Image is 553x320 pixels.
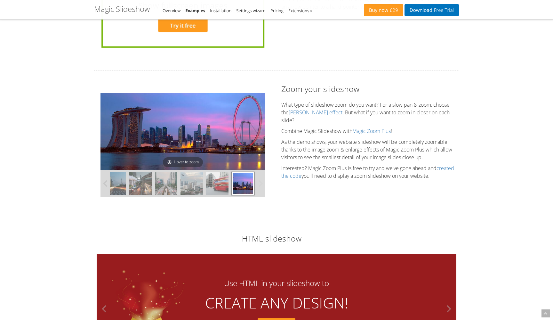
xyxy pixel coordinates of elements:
img: places-14-1075.jpg [104,172,126,195]
h1: Magic Slideshow [94,5,150,13]
a: Website slideshow zoom exampleHover to zoom [100,93,265,170]
img: Website slideshow zoom example [100,93,265,170]
b: create any design! [104,294,449,312]
p: As the demo shows, your website slideshow will be completely zoomable thanks to the image zoom & ... [281,138,459,161]
a: Extensions [288,8,312,13]
a: Overview [163,8,180,13]
h2: Zoom your slideshow [281,83,459,94]
img: places-16-1075.jpg [155,172,177,195]
span: Free Trial [432,8,454,13]
h2: HTML slideshow [89,233,454,244]
p: Interested? Magic Zoom Plus is free to try and we've gone ahead and you'll need to display a zoom... [281,164,459,180]
a: Settings wizard [236,8,266,13]
span: £29 [388,8,398,13]
b: Use HTML in your slideshow to [104,279,449,288]
a: Pricing [270,8,284,13]
p: What type of slideshow zoom do you want? For a slow pan & zoom, choose the . But what if you want... [281,101,459,124]
img: places-15-1075.jpg [129,172,152,195]
a: Installation [210,8,231,13]
p: Combine Magic Slideshow with ! [281,127,459,135]
a: DownloadFree Trial [405,4,459,16]
a: Examples [185,8,205,13]
a: Magic Zoom Plus [352,127,391,135]
a: Buy now£29 [364,4,403,16]
a: [PERSON_NAME] effect [289,109,342,116]
img: places-17-1075.jpg [180,172,203,195]
img: places-18-1075.jpg [206,172,228,195]
a: created the code [281,165,454,179]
